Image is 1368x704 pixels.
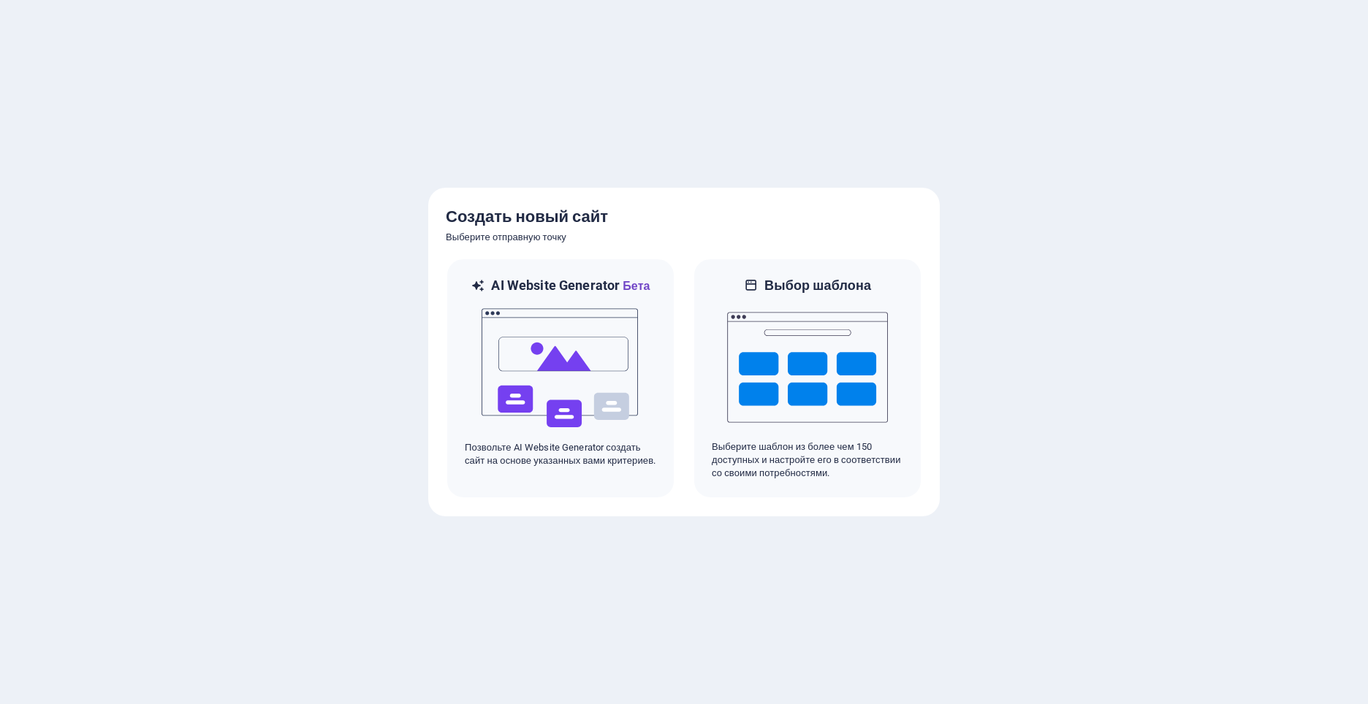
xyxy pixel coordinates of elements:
[620,279,650,293] span: Бета
[446,258,675,499] div: AI Website GeneratorБетаaiПозвольте AI Website Generator создать сайт на основе указанных вами кр...
[693,258,922,499] div: Выбор шаблонаВыберите шаблон из более чем 150 доступных и настройте его в соответствии со своими ...
[712,440,903,480] p: Выберите шаблон из более чем 150 доступных и настройте его в соответствии со своими потребностями.
[764,277,871,294] h6: Выбор шаблона
[446,229,922,246] h6: Выберите отправную точку
[480,295,641,441] img: ai
[465,441,656,467] p: Позвольте AI Website Generator создать сайт на основе указанных вами критериев.
[446,205,922,229] h5: Создать новый сайт
[491,277,650,295] h6: AI Website Generator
